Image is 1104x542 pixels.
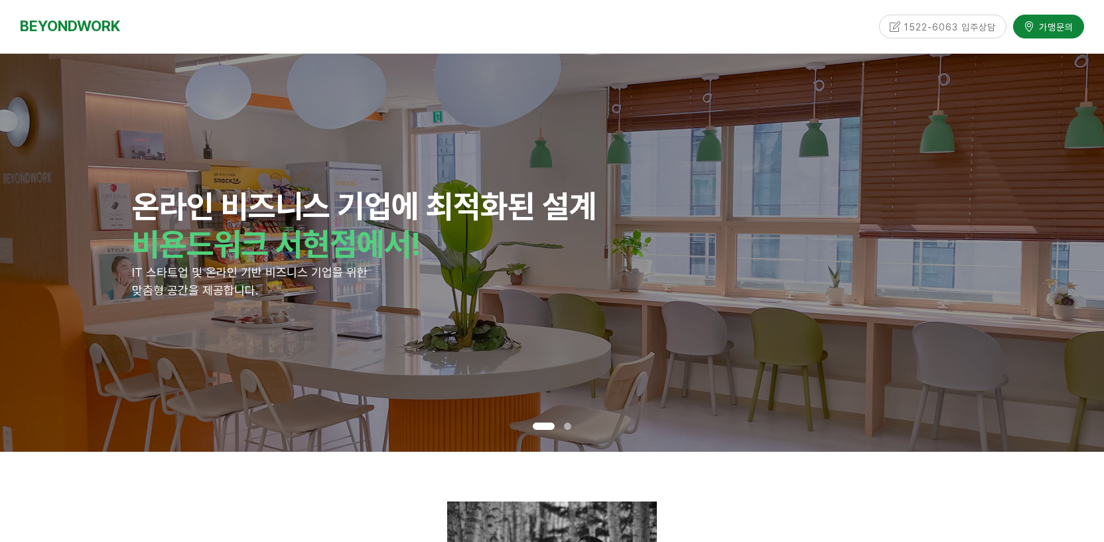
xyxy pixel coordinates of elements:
[132,283,258,297] span: 맞춤형 공간을 제공합니다.
[1035,19,1073,33] span: 가맹문의
[20,14,120,38] a: BEYONDWORK
[132,265,368,279] span: IT 스타트업 및 온라인 기반 비즈니스 기업을 위한
[132,187,596,226] strong: 온라인 비즈니스 기업에 최적화된 설계
[1013,14,1084,37] a: 가맹문의
[132,225,421,263] strong: 비욘드워크 서현점에서!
